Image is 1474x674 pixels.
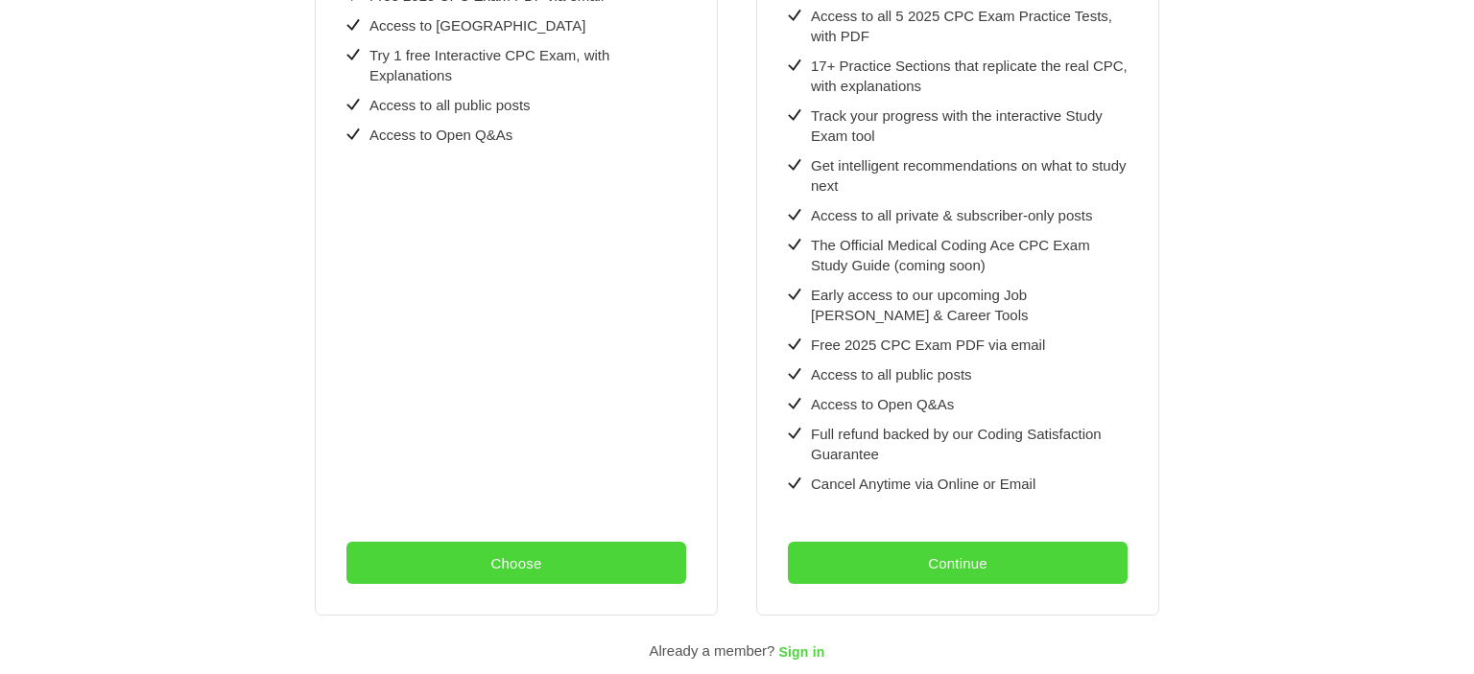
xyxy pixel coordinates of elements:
div: Get intelligent recommendations on what to study next [811,155,1128,196]
div: Full refund backed by our Coding Satisfaction Guarantee [811,424,1128,464]
div: Try 1 free Interactive CPC Exam, with Explanations [369,45,686,85]
div: Access to all public posts [811,364,972,384]
span: Sign in [778,645,824,661]
div: The Official Medical Coding Ace CPC Exam Study Guide (coming soon) [811,235,1128,275]
div: Free 2025 CPC Exam PDF via email [811,335,1045,355]
div: Cancel Anytime via Online or Email [811,474,1035,494]
div: Early access to our upcoming Job [PERSON_NAME] & Career Tools [811,285,1128,325]
div: Access to all 5 2025 CPC Exam Practice Tests, with PDF [811,6,1128,46]
div: Access to [GEOGRAPHIC_DATA] [369,15,585,35]
div: Access to Open Q&As [369,125,512,145]
div: Access to all private & subscriber-only posts [811,205,1092,225]
div: Access to Open Q&As [811,394,954,414]
button: Choose [346,542,686,584]
div: Access to all public posts [369,95,531,115]
div: 17+ Practice Sections that replicate the real CPC, with explanations [811,56,1128,96]
div: Track your progress with the interactive Study Exam tool [811,105,1128,146]
div: Already a member? [650,639,775,663]
button: Continue [788,542,1128,584]
button: Sign in [778,639,824,664]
